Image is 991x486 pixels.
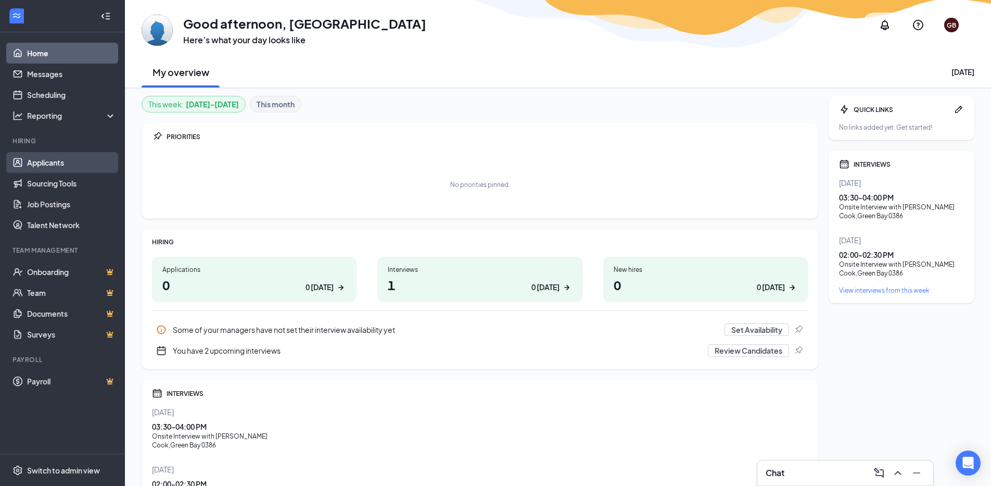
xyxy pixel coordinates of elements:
div: 0 [DATE] [306,282,334,293]
button: Review Candidates [708,344,789,357]
a: Job Postings [27,194,116,215]
a: Home [27,43,116,64]
div: New hires [614,265,797,274]
div: 03:30 - 04:00 PM [152,421,808,432]
a: Applications00 [DATE]ArrowRight [152,257,357,302]
a: PayrollCrown [27,371,116,392]
svg: Info [156,325,167,335]
div: 0 [DATE] [757,282,785,293]
div: INTERVIEWS [167,389,808,398]
svg: Analysis [12,110,23,121]
svg: ArrowRight [787,282,797,293]
svg: CalendarNew [156,345,167,356]
svg: ChevronUp [892,467,904,479]
a: Sourcing Tools [27,173,116,194]
img: Green Bay 0386 [142,15,173,46]
h1: 1 [388,276,571,294]
div: [DATE] [839,178,964,188]
div: Onsite Interview with [PERSON_NAME] [839,203,964,211]
a: DocumentsCrown [27,303,116,324]
svg: ComposeMessage [873,467,885,479]
div: Reporting [27,110,117,121]
svg: Notifications [879,19,891,31]
div: Onsite Interview with [PERSON_NAME] [152,432,808,441]
div: Applications [162,265,346,274]
a: New hires00 [DATE]ArrowRight [603,257,808,302]
a: TeamCrown [27,282,116,303]
svg: WorkstreamLogo [11,10,22,21]
a: OnboardingCrown [27,261,116,282]
svg: Pin [793,325,804,335]
svg: Settings [12,465,23,476]
a: Talent Network [27,215,116,235]
svg: Pin [152,131,162,142]
button: Set Availability [725,323,789,336]
svg: QuestionInfo [912,19,924,31]
div: Onsite Interview with [PERSON_NAME] [839,260,964,269]
div: Cook , Green Bay 0386 [839,211,964,220]
div: PRIORITIES [167,132,808,141]
div: Some of your managers have not set their interview availability yet [173,325,718,335]
a: InfoSome of your managers have not set their interview availability yetSet AvailabilityPin [152,319,808,340]
h1: Good afternoon, [GEOGRAPHIC_DATA] [183,15,426,32]
div: [DATE] [152,464,808,475]
svg: Calendar [839,159,849,169]
div: Open Intercom Messenger [956,451,981,476]
div: Team Management [12,246,114,255]
b: [DATE] - [DATE] [186,98,239,110]
div: You have 2 upcoming interviews [152,340,808,361]
div: GB [947,21,956,30]
button: ComposeMessage [871,465,887,481]
b: This month [257,98,295,110]
h1: 0 [162,276,346,294]
svg: Pin [793,345,804,356]
div: [DATE] [951,67,974,77]
div: Switch to admin view [27,465,100,476]
div: [DATE] [839,235,964,245]
a: Messages [27,64,116,84]
div: This week : [148,98,239,110]
div: Cook , Green Bay 0386 [152,441,808,450]
div: Cook , Green Bay 0386 [839,269,964,278]
svg: Calendar [152,388,162,398]
div: Payroll [12,355,114,364]
div: 02:00 - 02:30 PM [839,250,964,260]
h3: Chat [766,467,784,479]
div: [DATE] [152,407,808,417]
div: You have 2 upcoming interviews [173,345,702,356]
h1: 0 [614,276,797,294]
h3: Here’s what your day looks like [183,34,426,46]
div: No links added yet. Get started! [839,123,964,132]
svg: ArrowRight [562,282,572,293]
a: Interviews10 [DATE]ArrowRight [377,257,582,302]
div: 03:30 - 04:00 PM [839,192,964,203]
a: View interviews from this week [839,286,964,295]
div: No priorities pinned. [450,180,510,189]
button: ChevronUp [890,465,906,481]
a: CalendarNewYou have 2 upcoming interviewsReview CandidatesPin [152,340,808,361]
div: QUICK LINKS [854,105,949,114]
div: INTERVIEWS [854,160,964,169]
a: Applicants [27,152,116,173]
div: HIRING [152,238,808,246]
div: 0 [DATE] [531,282,560,293]
svg: Minimize [910,467,923,479]
svg: Pen [954,104,964,115]
div: Some of your managers have not set their interview availability yet [152,319,808,340]
svg: Collapse [100,11,111,21]
div: Interviews [388,265,571,274]
a: SurveysCrown [27,324,116,345]
button: Minimize [908,465,925,481]
a: Scheduling [27,84,116,105]
div: Hiring [12,136,114,145]
h2: My overview [153,66,209,79]
svg: ArrowRight [336,282,346,293]
svg: Bolt [839,104,849,115]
